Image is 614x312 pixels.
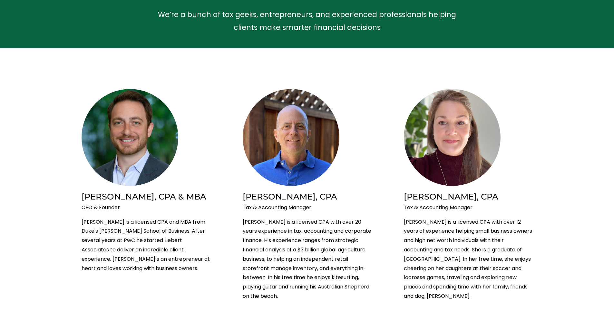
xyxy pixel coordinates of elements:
[404,203,533,212] p: Tax & Accounting Manager
[404,218,533,301] p: [PERSON_NAME] is a licensed CPA with over 12 years of experience helping small business owners an...
[404,89,501,186] img: Jennie Ledesma
[243,218,372,301] p: [PERSON_NAME] is a licensed CPA with over 20 years experience in tax, accounting and corporate fi...
[157,8,457,34] p: We’re a bunch of tax geeks, entrepreneurs, and experienced professionals helping clients make sma...
[243,89,339,186] img: Tommy Roberts
[82,191,210,202] h2: [PERSON_NAME], CPA & MBA
[404,191,533,202] h2: [PERSON_NAME], CPA
[82,203,210,212] p: CEO & Founder
[82,218,210,273] p: [PERSON_NAME] is a licensed CPA and MBA from Duke's [PERSON_NAME] School of Business. After sever...
[243,203,372,212] p: Tax & Accounting Manager
[82,89,178,186] img: Brian Liebert
[243,191,372,202] h2: [PERSON_NAME], CPA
